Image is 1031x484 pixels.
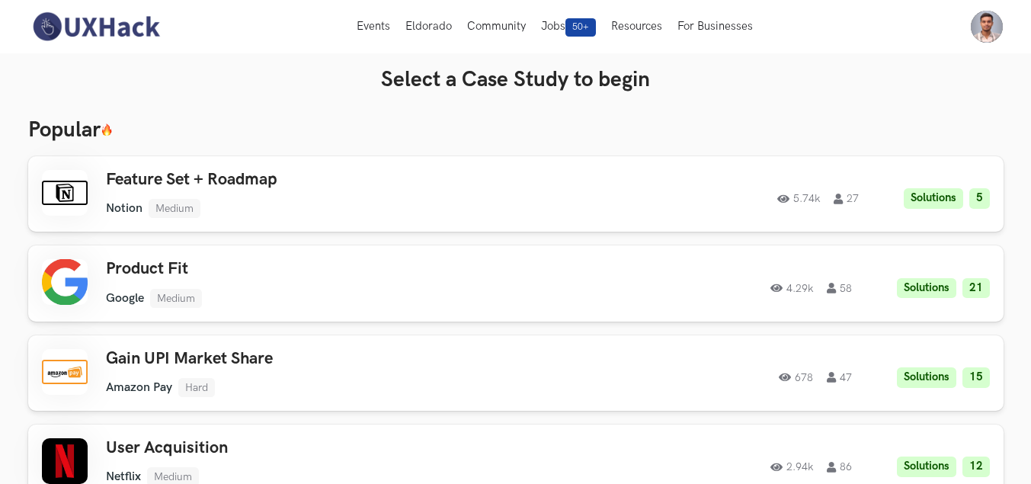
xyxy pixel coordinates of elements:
span: 4.29k [770,283,813,293]
li: Solutions [904,188,963,209]
img: 🔥 [101,123,113,136]
a: Feature Set + RoadmapNotionMedium5.74k27Solutions5 [28,156,1004,232]
li: 5 [969,188,990,209]
li: 12 [962,457,990,477]
li: Google [106,291,144,306]
li: Medium [150,289,202,308]
h3: Select a Case Study to begin [28,67,1004,93]
h3: Popular [28,117,1004,143]
span: 5.74k [777,194,820,204]
span: 47 [827,372,852,383]
h3: Product Fit [106,259,539,279]
li: Notion [106,201,142,216]
li: Hard [178,378,215,397]
li: Medium [149,199,200,218]
span: 86 [827,462,852,473]
a: Product FitGoogleMedium4.29k58Solutions21 [28,245,1004,321]
h3: Feature Set + Roadmap [106,170,539,190]
li: Solutions [897,457,956,477]
img: UXHack-logo.png [28,11,164,43]
li: Netflix [106,470,141,484]
li: Solutions [897,278,956,299]
li: Amazon Pay [106,380,172,395]
span: 27 [834,194,859,204]
li: 15 [962,367,990,388]
span: 2.94k [770,462,813,473]
span: 58 [827,283,852,293]
span: 50+ [565,18,596,37]
h3: Gain UPI Market Share [106,349,539,369]
img: Your profile pic [971,11,1003,43]
li: 21 [962,278,990,299]
li: Solutions [897,367,956,388]
a: Gain UPI Market ShareAmazon PayHard67847Solutions15 [28,335,1004,411]
h3: User Acquisition [106,438,539,458]
span: 678 [779,372,813,383]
